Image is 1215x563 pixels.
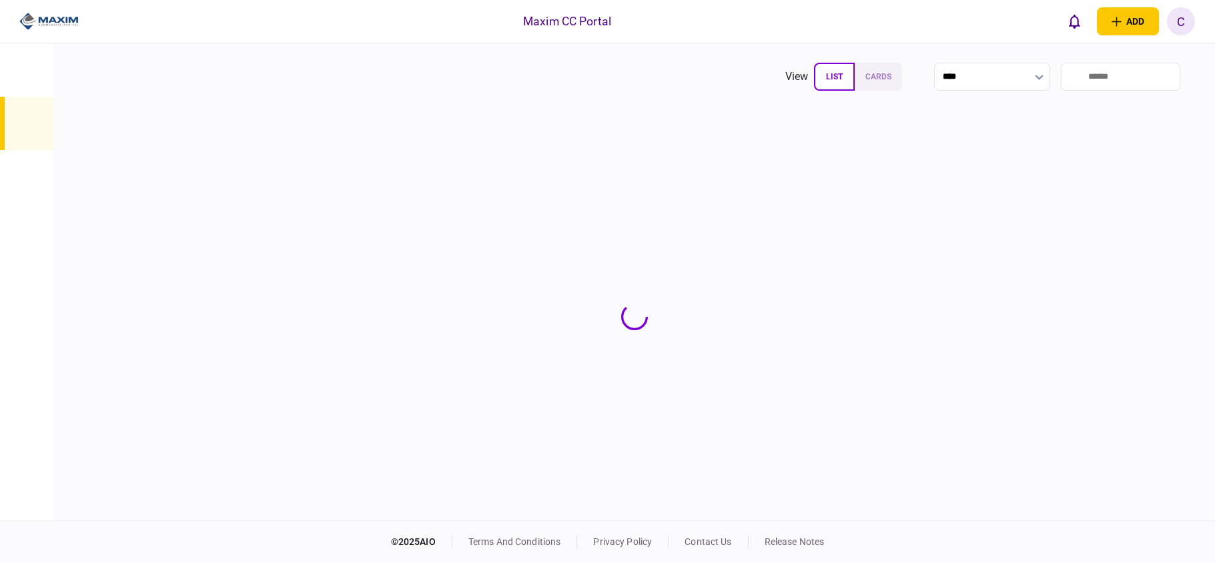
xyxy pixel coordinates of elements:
a: privacy policy [593,536,652,547]
img: client company logo [19,11,79,31]
a: release notes [765,536,825,547]
a: contact us [685,536,731,547]
a: terms and conditions [468,536,561,547]
button: open adding identity options [1097,7,1159,35]
button: C [1167,7,1195,35]
span: cards [865,72,891,81]
button: list [814,63,855,91]
button: open notifications list [1061,7,1089,35]
div: Maxim CC Portal [523,13,611,30]
div: view [785,69,809,85]
span: list [826,72,843,81]
div: © 2025 AIO [391,535,452,549]
button: cards [855,63,902,91]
